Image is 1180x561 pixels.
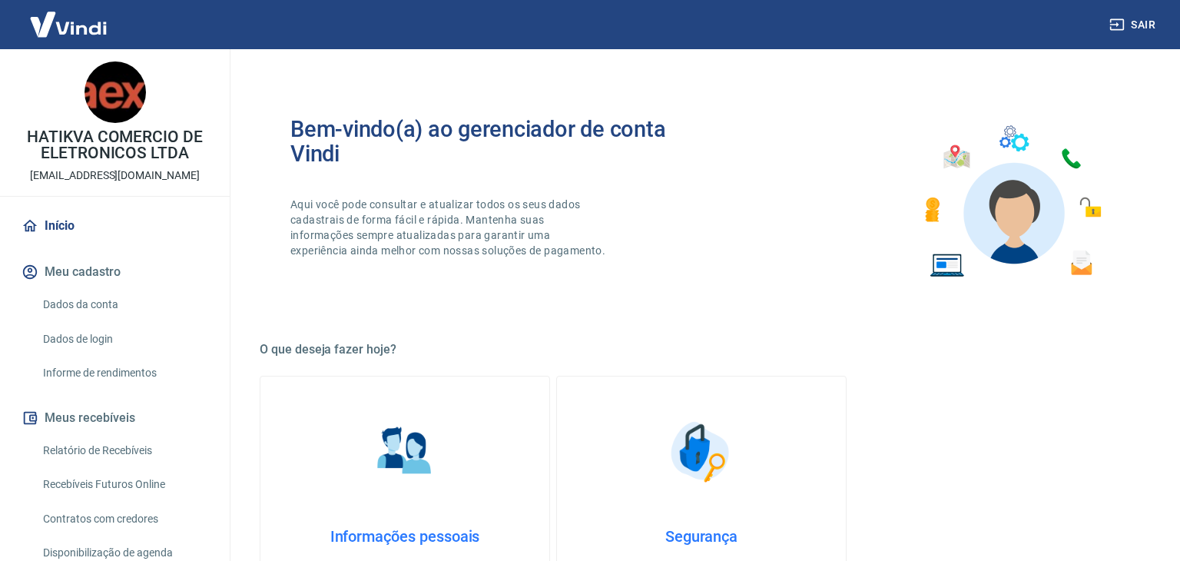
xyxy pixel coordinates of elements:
h4: Segurança [582,527,821,546]
a: Recebíveis Futuros Online [37,469,211,500]
img: Informações pessoais [366,413,443,490]
a: Contratos com credores [37,503,211,535]
p: [EMAIL_ADDRESS][DOMAIN_NAME] [30,168,200,184]
a: Informe de rendimentos [37,357,211,389]
h2: Bem-vindo(a) ao gerenciador de conta Vindi [290,117,701,166]
img: Vindi [18,1,118,48]
img: Imagem de um avatar masculino com diversos icones exemplificando as funcionalidades do gerenciado... [911,117,1112,287]
a: Dados da conta [37,289,211,320]
button: Sair [1106,11,1162,39]
a: Relatório de Recebíveis [37,435,211,466]
img: 80a46444-d073-4548-a265-24acbe155eca.jpeg [85,61,146,123]
button: Meus recebíveis [18,401,211,435]
p: HATIKVA COMERCIO DE ELETRONICOS LTDA [12,129,217,161]
h5: O que deseja fazer hoje? [260,342,1143,357]
a: Dados de login [37,324,211,355]
button: Meu cadastro [18,255,211,289]
p: Aqui você pode consultar e atualizar todos os seus dados cadastrais de forma fácil e rápida. Mant... [290,197,608,258]
img: Segurança [663,413,740,490]
h4: Informações pessoais [285,527,525,546]
a: Início [18,209,211,243]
